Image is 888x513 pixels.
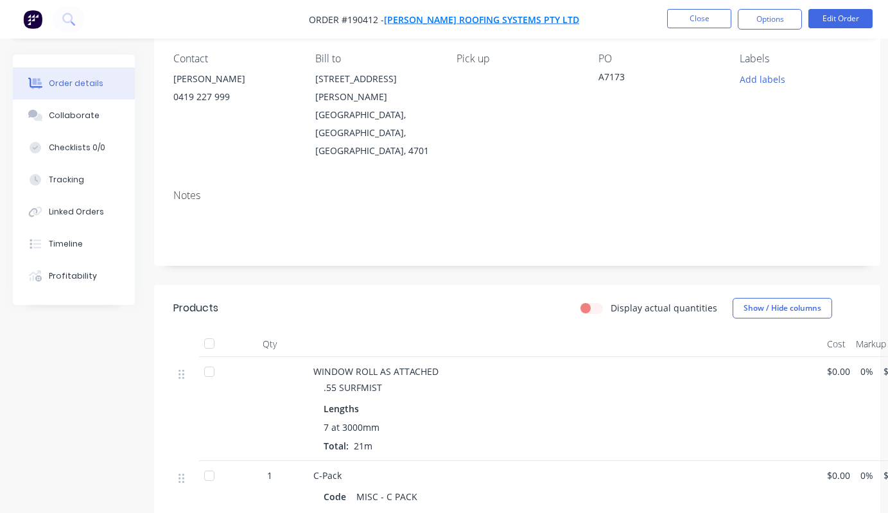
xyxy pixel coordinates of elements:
[598,70,720,88] div: A7173
[457,53,578,65] div: Pick up
[267,469,272,482] span: 1
[598,53,720,65] div: PO
[231,331,308,357] div: Qty
[667,9,731,28] button: Close
[349,440,378,452] span: 21m
[13,132,135,164] button: Checklists 0/0
[173,53,295,65] div: Contact
[738,9,802,30] button: Options
[733,298,832,318] button: Show / Hide columns
[173,70,295,111] div: [PERSON_NAME]0419 227 999
[49,78,103,89] div: Order details
[324,402,359,415] span: Lengths
[315,70,437,106] div: [STREET_ADDRESS][PERSON_NAME]
[49,142,105,153] div: Checklists 0/0
[13,260,135,292] button: Profitability
[860,365,873,378] span: 0%
[733,70,792,87] button: Add labels
[173,88,295,106] div: 0419 227 999
[324,440,349,452] span: Total:
[611,301,717,315] label: Display actual quantities
[827,469,850,482] span: $0.00
[173,300,218,316] div: Products
[49,110,100,121] div: Collaborate
[49,238,83,250] div: Timeline
[13,196,135,228] button: Linked Orders
[23,10,42,29] img: Factory
[315,106,437,160] div: [GEOGRAPHIC_DATA], [GEOGRAPHIC_DATA], [GEOGRAPHIC_DATA], 4701
[49,174,84,186] div: Tracking
[324,421,379,434] span: 7 at 3000mm
[309,13,384,26] span: Order #190412 -
[822,331,851,357] div: Cost
[827,365,850,378] span: $0.00
[313,365,439,378] span: WINDOW ROLL AS ATTACHED
[49,270,97,282] div: Profitability
[384,13,579,26] a: [PERSON_NAME] Roofing Systems Pty Ltd
[315,70,437,160] div: [STREET_ADDRESS][PERSON_NAME][GEOGRAPHIC_DATA], [GEOGRAPHIC_DATA], [GEOGRAPHIC_DATA], 4701
[173,189,861,202] div: Notes
[313,469,342,482] span: C-Pack
[324,487,351,506] div: Code
[860,469,873,482] span: 0%
[351,487,422,506] div: MISC - C PACK
[173,70,295,88] div: [PERSON_NAME]
[13,100,135,132] button: Collaborate
[740,53,861,65] div: Labels
[808,9,873,28] button: Edit Order
[315,53,437,65] div: Bill to
[13,67,135,100] button: Order details
[13,228,135,260] button: Timeline
[324,381,382,394] span: .55 SURFMIST
[49,206,104,218] div: Linked Orders
[13,164,135,196] button: Tracking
